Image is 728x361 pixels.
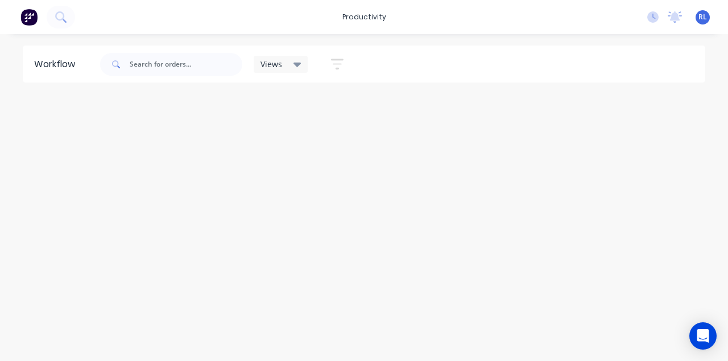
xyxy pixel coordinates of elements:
[20,9,38,26] img: Factory
[130,53,242,76] input: Search for orders...
[260,58,282,70] span: Views
[689,322,717,350] div: Open Intercom Messenger
[698,12,707,22] span: RL
[337,9,392,26] div: productivity
[34,58,81,71] div: Workflow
